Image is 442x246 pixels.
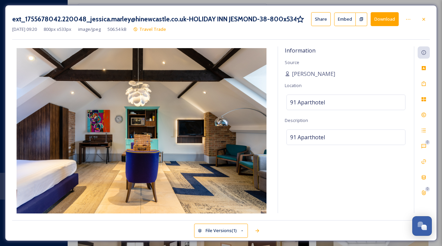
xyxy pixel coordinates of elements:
img: jessica.marley%40hinewcastle.co.uk-HOLIDAY%20INN%20JESMOND-38-800x534-cb6eae5.jpg [12,48,271,215]
button: Share [311,12,331,26]
span: Information [285,47,316,54]
div: 0 [425,140,430,145]
button: File Versions(1) [194,224,248,238]
span: Location [285,82,302,88]
button: Open Chat [412,216,432,236]
span: Source [285,59,299,65]
span: [DATE] 09:20 [12,26,37,33]
span: [PERSON_NAME] [292,70,335,78]
span: 800 px x 533 px [44,26,71,33]
span: Description [285,117,308,123]
span: 506.54 kB [108,26,126,33]
button: Embed [334,13,356,26]
button: Download [371,12,399,26]
span: Travel Trade [139,26,166,32]
span: image/jpeg [78,26,101,33]
span: 91 Aparthotel [290,98,325,106]
h3: ext_1755678042.220048_jessica.marley@hinewcastle.co.uk-HOLIDAY INN JESMOND-38-800x534-cb6eae5.jpg [12,14,296,24]
div: 0 [425,187,430,191]
span: 91 Aparthotel [290,133,325,141]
